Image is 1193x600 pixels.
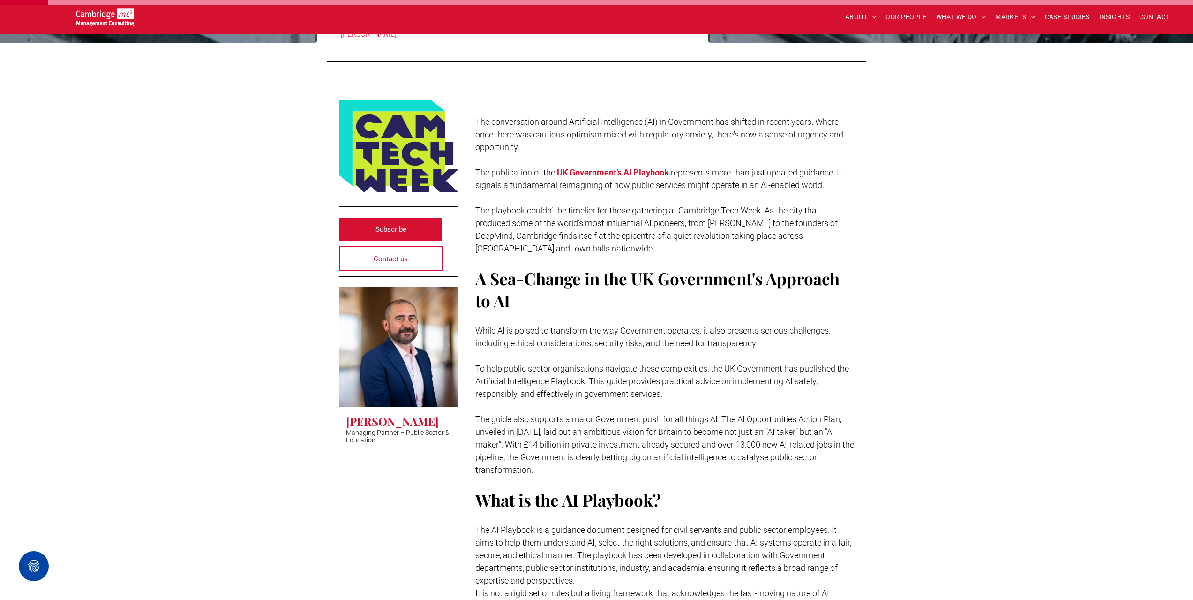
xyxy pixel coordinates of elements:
[339,217,443,242] a: Subscribe
[475,267,840,311] span: A Sea-Change in the UK Government's Approach to AI
[840,10,881,24] a: ABOUT
[475,326,830,348] span: While AI is poised to transform the way Government operates, it also presents serious challenges,...
[881,10,931,24] a: OUR PEOPLE
[1134,10,1174,24] a: CONTACT
[375,218,406,241] span: Subscribe
[475,414,854,475] span: The guide also supports a major Government push for all things AI. The AI Opportunities Action Pl...
[475,489,661,511] span: What is the AI Playbook?
[339,246,443,271] a: Contact us
[557,167,669,177] a: UK Government’s AI Playbook
[475,205,838,253] span: The playbook couldn’t be timelier for those gathering at Cambridge Tech Week. As the city that pr...
[339,287,458,407] a: Craig Cheney
[475,364,849,399] span: To help public sector organisations navigate these complexities, the UK Government has published ...
[475,525,851,585] span: The AI Playbook is a guidance document designed for civil servants and public sector employees. I...
[76,8,134,26] img: Go to Homepage
[346,414,439,429] h3: [PERSON_NAME]
[1040,10,1095,24] a: CASE STUDIES
[475,167,555,177] span: The publication of the
[339,100,458,192] img: Logo featuring the words CAM TECH WEEK in bold, dark blue letters on a yellow-green background, w...
[931,10,991,24] a: WHAT WE DO
[475,117,843,152] span: The conversation around Artificial Intelligence (AI) in Government has shifted in recent years. W...
[990,10,1040,24] a: MARKETS
[1095,10,1134,24] a: INSIGHTS
[346,429,451,444] p: Managing Partner – Public Sector & Education
[374,247,408,271] span: Contact us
